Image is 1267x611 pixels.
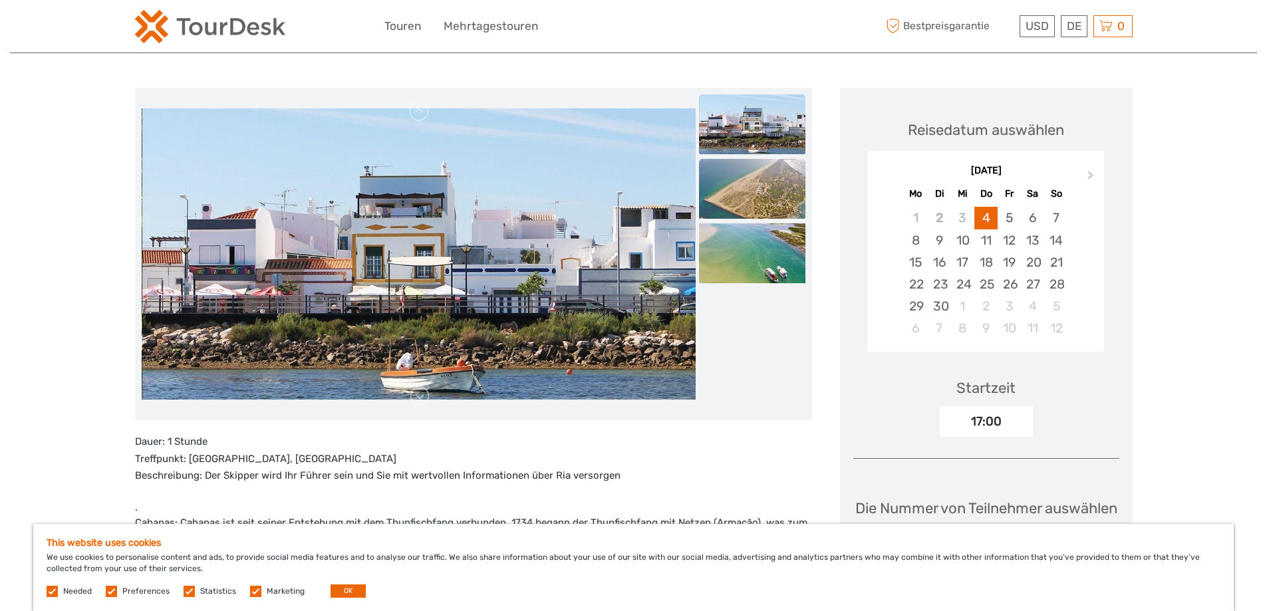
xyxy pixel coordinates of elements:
[1021,295,1044,317] div: Choose Samstag, 4. Oktober 2025
[331,584,366,598] button: OK
[928,207,951,229] div: Not available Dienstag, 2. September 2025
[1021,229,1044,251] div: Choose Samstag, 13. September 2025
[1021,251,1044,273] div: Choose Samstag, 20. September 2025
[904,251,927,273] div: Choose Montag, 15. September 2025
[855,498,1117,537] div: Die Nummer von Teilnehmer auswählen
[135,433,812,485] p: Dauer: 1 Stunde Treffpunkt: [GEOGRAPHIC_DATA], [GEOGRAPHIC_DATA] Beschreibung: Der Skipper wird I...
[868,164,1104,178] div: [DATE]
[928,273,951,295] div: Choose Dienstag, 23. September 2025
[1044,273,1067,295] div: Choose Sonntag, 28. September 2025
[928,317,951,339] div: Choose Dienstag, 7. Oktober 2025
[974,207,998,229] div: Choose Donnerstag, 4. September 2025
[1021,317,1044,339] div: Choose Samstag, 11. Oktober 2025
[998,185,1021,203] div: Fr
[951,185,974,203] div: Mi
[904,185,927,203] div: Mo
[33,524,1234,611] div: We use cookies to personalise content and ads, to provide social media features and to analyse ou...
[122,586,170,597] label: Preferences
[951,317,974,339] div: Choose Mittwoch, 8. Oktober 2025
[928,229,951,251] div: Choose Dienstag, 9. September 2025
[904,229,927,251] div: Choose Montag, 8. September 2025
[951,207,974,229] div: Not available Mittwoch, 3. September 2025
[974,229,998,251] div: Choose Donnerstag, 11. September 2025
[998,317,1021,339] div: Choose Freitag, 10. Oktober 2025
[1081,168,1103,189] button: Next Month
[904,317,927,339] div: Choose Montag, 6. Oktober 2025
[1061,15,1087,37] div: DE
[200,586,236,597] label: Statistics
[699,94,805,154] img: e34257a0807448cab751e13ab3c646ae_slider_thumbnail.jpg
[974,273,998,295] div: Choose Donnerstag, 25. September 2025
[444,17,538,36] a: Mehrtagestouren
[928,251,951,273] div: Choose Dienstag, 16. September 2025
[1044,207,1067,229] div: Choose Sonntag, 7. September 2025
[699,159,805,219] img: 484bd22fa93d421ebd7c415650c464f6_slider_thumbnail.jpg
[956,378,1016,398] div: Startzeit
[951,295,974,317] div: Choose Mittwoch, 1. Oktober 2025
[951,273,974,295] div: Choose Mittwoch, 24. September 2025
[1115,19,1127,33] span: 0
[908,120,1064,140] div: Reisedatum auswählen
[1021,273,1044,295] div: Choose Samstag, 27. September 2025
[1044,229,1067,251] div: Choose Sonntag, 14. September 2025
[1044,185,1067,203] div: So
[1021,207,1044,229] div: Choose Samstag, 6. September 2025
[974,251,998,273] div: Choose Donnerstag, 18. September 2025
[998,229,1021,251] div: Choose Freitag, 12. September 2025
[872,207,1099,339] div: month 2025-09
[1044,317,1067,339] div: Choose Sonntag, 12. Oktober 2025
[63,586,92,597] label: Needed
[699,223,805,283] img: aa5c8e767c394e0fa6e50d50c0ccf0e9_slider_thumbnail.jpg
[1021,185,1044,203] div: Sa
[19,23,150,34] p: We're away right now. Please check back later!
[998,273,1021,295] div: Choose Freitag, 26. September 2025
[142,108,696,400] img: e34257a0807448cab751e13ab3c646ae_main_slider.jpg
[951,229,974,251] div: Choose Mittwoch, 10. September 2025
[940,406,1033,437] div: 17:00
[384,17,421,36] a: Touren
[1044,251,1067,273] div: Choose Sonntag, 21. September 2025
[153,21,169,37] button: Open LiveChat chat widget
[904,295,927,317] div: Choose Montag, 29. September 2025
[951,251,974,273] div: Choose Mittwoch, 17. September 2025
[904,273,927,295] div: Choose Montag, 22. September 2025
[1026,19,1049,33] span: USD
[904,207,927,229] div: Not available Montag, 1. September 2025
[974,295,998,317] div: Choose Donnerstag, 2. Oktober 2025
[998,207,1021,229] div: Choose Freitag, 5. September 2025
[135,10,285,43] img: 2254-3441b4b5-4e5f-4d00-b396-31f1d84a6ebf_logo_small.png
[998,251,1021,273] div: Choose Freitag, 19. September 2025
[974,317,998,339] div: Choose Donnerstag, 9. Oktober 2025
[1044,295,1067,317] div: Choose Sonntag, 5. Oktober 2025
[47,537,1220,549] h5: This website uses cookies
[883,15,1016,37] span: Bestpreisgarantie
[267,586,305,597] label: Marketing
[928,295,951,317] div: Choose Dienstag, 30. September 2025
[998,295,1021,317] div: Choose Freitag, 3. Oktober 2025
[928,185,951,203] div: Di
[974,185,998,203] div: Do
